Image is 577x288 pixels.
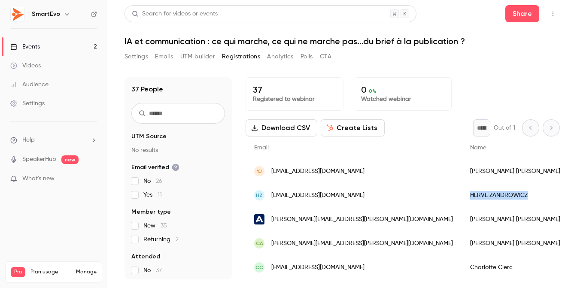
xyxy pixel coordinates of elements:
div: Settings [10,99,45,108]
button: Registrations [222,50,260,64]
span: 11 [158,192,162,198]
div: Videos [10,61,41,70]
span: 26 [156,178,162,184]
img: SmartEvo [11,7,24,21]
span: YJ [257,167,262,175]
div: Audience [10,80,49,89]
a: SpeakerHub [22,155,56,164]
span: Returning [143,235,179,244]
div: Events [10,42,40,51]
li: help-dropdown-opener [10,136,97,145]
span: Member type [131,208,171,216]
button: CTA [320,50,331,64]
span: [EMAIL_ADDRESS][DOMAIN_NAME] [271,167,364,176]
button: Download CSV [246,119,317,136]
span: 37 [156,267,162,273]
p: Registered to webinar [253,95,336,103]
h1: 37 People [131,84,163,94]
span: 0 % [369,88,377,94]
img: airbus.com [254,214,264,224]
button: UTM builder [180,50,215,64]
span: [EMAIL_ADDRESS][DOMAIN_NAME] [271,191,364,200]
span: [PERSON_NAME][EMAIL_ADDRESS][PERSON_NAME][DOMAIN_NAME] [271,239,453,248]
button: Polls [301,50,313,64]
span: 35 [161,223,167,229]
span: [EMAIL_ADDRESS][DOMAIN_NAME] [271,263,364,272]
span: HZ [256,191,263,199]
span: No [143,177,162,185]
span: Yes [143,191,162,199]
span: 2 [176,236,179,243]
p: 0 [361,85,444,95]
button: Analytics [267,50,294,64]
span: Help [22,136,35,145]
p: Watched webinar [361,95,444,103]
span: Email verified [131,163,179,172]
button: Share [505,5,539,22]
span: Plan usage [30,269,71,276]
span: Attended [131,252,160,261]
p: 37 [253,85,336,95]
div: Search for videos or events [132,9,218,18]
span: UTM Source [131,132,167,141]
span: No [143,266,162,275]
span: Pro [11,267,25,277]
span: What's new [22,174,55,183]
span: new [61,155,79,164]
span: [PERSON_NAME][EMAIL_ADDRESS][PERSON_NAME][DOMAIN_NAME] [271,215,453,224]
button: Emails [155,50,173,64]
p: Out of 1 [494,124,515,132]
span: CC [255,264,263,271]
button: Settings [125,50,148,64]
a: Manage [76,269,97,276]
button: Create Lists [321,119,385,136]
h6: SmartEvo [32,10,60,18]
span: Name [470,145,486,151]
p: No results [131,146,225,155]
span: New [143,221,167,230]
h1: IA et communication : ce qui marche, ce qui ne marche pas...du brief à la publication ? [125,36,560,46]
span: CA [256,239,263,247]
span: Email [254,145,269,151]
